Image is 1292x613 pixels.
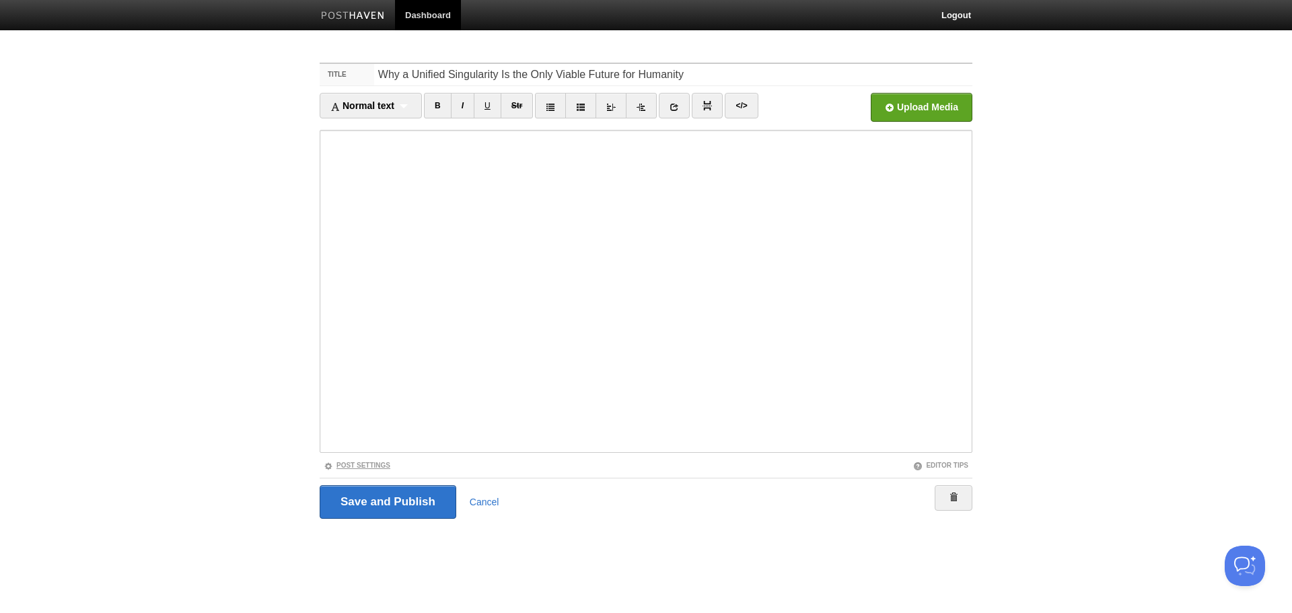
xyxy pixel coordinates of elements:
[324,462,390,469] a: Post Settings
[1225,546,1265,586] iframe: Help Scout Beacon - Open
[725,93,758,118] a: </>
[320,64,374,85] label: Title
[321,11,385,22] img: Posthaven-bar
[470,497,499,507] a: Cancel
[511,101,523,110] del: Str
[330,100,394,111] span: Normal text
[501,93,534,118] a: Str
[424,93,452,118] a: B
[451,93,474,118] a: I
[474,93,501,118] a: U
[913,462,968,469] a: Editor Tips
[320,485,456,519] input: Save and Publish
[703,101,712,110] img: pagebreak-icon.png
